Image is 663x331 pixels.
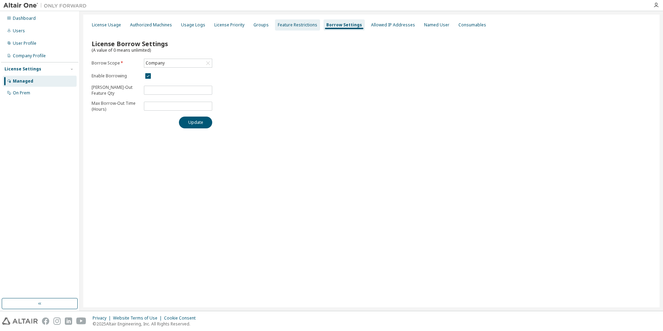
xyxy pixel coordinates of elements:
p: [PERSON_NAME]-Out Feature Qty [92,84,140,96]
div: Named User [424,22,449,28]
div: Privacy [93,315,113,321]
div: License Usage [92,22,121,28]
img: instagram.svg [53,317,61,325]
div: Users [13,28,25,34]
div: Company [144,59,212,67]
div: Website Terms of Use [113,315,164,321]
img: youtube.svg [76,317,86,325]
div: Company Profile [13,53,46,59]
div: Managed [13,78,33,84]
div: On Prem [13,90,30,96]
img: linkedin.svg [65,317,72,325]
img: altair_logo.svg [2,317,38,325]
div: Cookie Consent [164,315,200,321]
div: User Profile [13,41,36,46]
p: Max Borrow-Out Time (Hours) [92,100,140,112]
label: Enable Borrowing [92,73,140,79]
img: facebook.svg [42,317,49,325]
div: Company [145,59,166,67]
span: License Borrow Settings [92,40,168,48]
div: Consumables [458,22,486,28]
label: Borrow Scope [92,60,140,66]
img: Altair One [3,2,90,9]
div: Dashboard [13,16,36,21]
div: License Settings [5,66,41,72]
button: Update [179,117,212,128]
div: Usage Logs [181,22,205,28]
div: License Priority [214,22,244,28]
div: Feature Restrictions [278,22,317,28]
div: Groups [253,22,269,28]
p: © 2025 Altair Engineering, Inc. All Rights Reserved. [93,321,200,327]
div: Borrow Settings [326,22,362,28]
div: Allowed IP Addresses [371,22,415,28]
span: (A value of 0 means unlimited) [92,47,151,53]
div: Authorized Machines [130,22,172,28]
